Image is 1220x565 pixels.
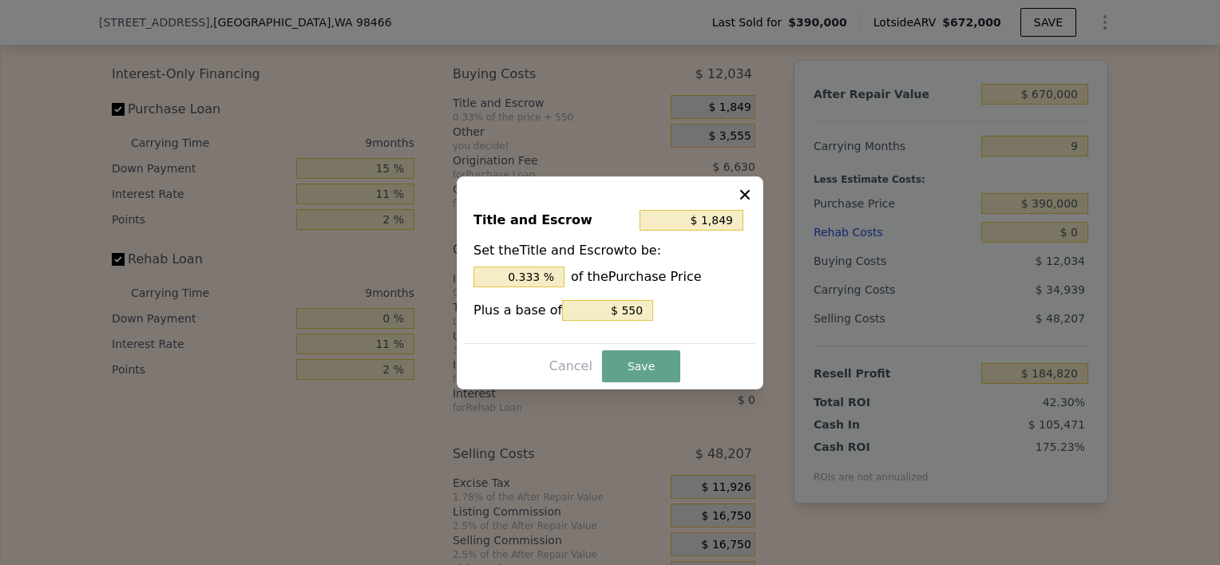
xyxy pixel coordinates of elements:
button: Save [602,350,680,382]
div: Title and Escrow [473,206,633,235]
span: Plus a base of [473,302,562,318]
div: of the Purchase Price [473,267,747,287]
button: Cancel [543,354,599,379]
div: Set the Title and Escrow to be: [473,241,747,287]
